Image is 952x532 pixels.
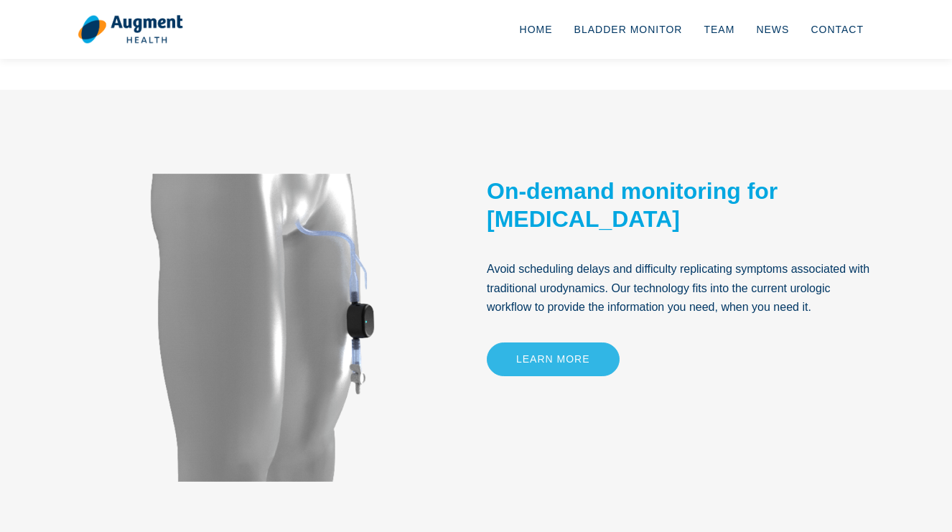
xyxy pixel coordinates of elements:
[78,14,183,45] img: logo
[564,6,694,53] a: Bladder Monitor
[509,6,564,53] a: Home
[487,342,620,376] a: Learn More
[487,260,874,317] p: Avoid scheduling delays and difficulty replicating symptoms associated with traditional urodynami...
[745,6,800,53] a: News
[800,6,874,53] a: Contact
[693,6,745,53] a: Team
[487,177,874,233] h2: On-demand monitoring for [MEDICAL_DATA]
